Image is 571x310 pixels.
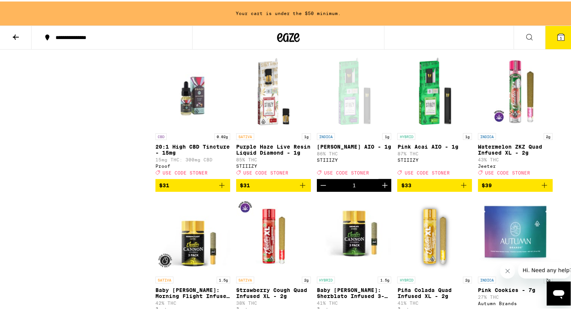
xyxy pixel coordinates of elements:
[155,275,173,282] p: SATIVA
[397,196,472,271] img: Jeeter - Piña Colada Quad Infused XL - 2g
[317,132,335,138] p: INDICA
[236,178,311,190] button: Add to bag
[302,275,311,282] p: 2g
[547,280,571,304] iframe: Button to launch messaging window
[397,275,415,282] p: HYBRID
[236,275,254,282] p: SATIVA
[397,53,472,128] img: STIIIZY - Pink Acai AIO - 1g
[478,196,553,271] img: Autumn Brands - Pink Cookies - 7g
[478,132,496,138] p: INDICA
[214,132,230,138] p: 0.02g
[217,275,230,282] p: 1.5g
[155,142,230,154] p: 20:1 High CBD Tincture - 15mg
[397,156,472,161] div: STIIIZY
[500,262,515,277] iframe: Close message
[317,299,392,304] p: 41% THC
[155,53,230,178] a: Open page for 20:1 High CBD Tincture - 15mg from Proof
[317,286,392,298] p: Baby [PERSON_NAME]: Sherblato Infused 3-Pack - 1.5g
[155,299,230,304] p: 42% THC
[397,286,472,298] p: Piña Colada Quad Infused XL - 2g
[155,53,230,128] img: Proof - 20:1 High CBD Tincture - 15mg
[236,162,311,167] div: STIIIZY
[463,132,472,138] p: 1g
[163,169,208,174] span: USE CODE STONER
[236,142,311,154] p: Purple Haze Live Resin Liquid Diamond - 1g
[155,178,230,190] button: Add to bag
[378,178,391,190] button: Increment
[544,132,553,138] p: 2g
[401,181,411,187] span: $33
[155,286,230,298] p: Baby [PERSON_NAME]: Morning Flight Infused 3-Pack - 1.5g
[155,132,167,138] p: CBD
[5,5,54,11] span: Hi. Need any help?
[324,169,369,174] span: USE CODE STONER
[378,275,391,282] p: 1.5g
[478,178,553,190] button: Add to bag
[243,169,288,174] span: USE CODE STONER
[518,260,571,277] iframe: Message from company
[317,275,335,282] p: HYBRID
[478,286,553,292] p: Pink Cookies - 7g
[478,162,553,167] div: Jeeter
[317,156,392,161] div: STIIIZY
[317,53,392,178] a: Open page for King Louis XIII AIO - 1g from STIIIZY
[317,142,392,148] p: [PERSON_NAME] AIO - 1g
[236,53,311,178] a: Open page for Purple Haze Live Resin Liquid Diamond - 1g from STIIIZY
[560,34,562,39] span: 1
[478,275,496,282] p: INDICA
[155,162,230,167] div: Proof
[236,299,311,304] p: 38% THC
[397,150,472,155] p: 87% THC
[478,53,553,178] a: Open page for Watermelon ZKZ Quad Infused XL - 2g from Jeeter
[463,275,472,282] p: 2g
[478,156,553,161] p: 43% THC
[352,181,356,187] div: 1
[397,178,472,190] button: Add to bag
[240,181,250,187] span: $31
[397,299,472,304] p: 41% THC
[397,142,472,148] p: Pink Acai AIO - 1g
[159,181,169,187] span: $31
[236,286,311,298] p: Strawberry Cough Quad Infused XL - 2g
[397,132,415,138] p: HYBRID
[155,196,230,271] img: Jeeter - Baby Cannon: Morning Flight Infused 3-Pack - 1.5g
[236,156,311,161] p: 85% THC
[478,299,553,304] div: Autumn Brands
[236,132,254,138] p: SATIVA
[404,169,449,174] span: USE CODE STONER
[317,196,392,271] img: Jeeter - Baby Cannon: Sherblato Infused 3-Pack - 1.5g
[544,275,553,282] p: 7g
[236,53,311,128] img: STIIIZY - Purple Haze Live Resin Liquid Diamond - 1g
[382,132,391,138] p: 1g
[478,142,553,154] p: Watermelon ZKZ Quad Infused XL - 2g
[478,53,553,128] img: Jeeter - Watermelon ZKZ Quad Infused XL - 2g
[397,53,472,178] a: Open page for Pink Acai AIO - 1g from STIIIZY
[478,293,553,298] p: 27% THC
[236,196,311,271] img: Jeeter - Strawberry Cough Quad Infused XL - 2g
[485,169,530,174] span: USE CODE STONER
[482,181,492,187] span: $39
[317,178,330,190] button: Decrement
[317,150,392,155] p: 86% THC
[155,156,230,161] p: 15mg THC: 300mg CBD
[302,132,311,138] p: 1g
